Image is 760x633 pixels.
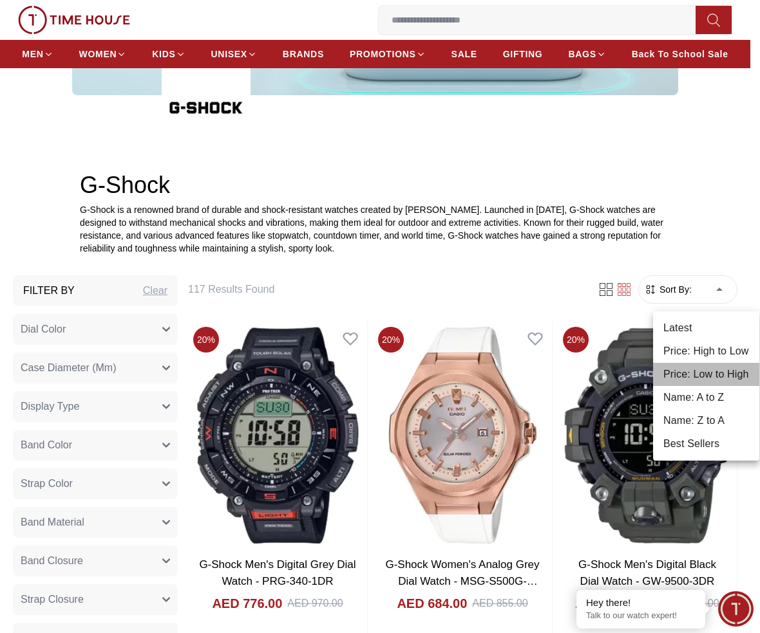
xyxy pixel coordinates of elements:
[653,432,759,455] li: Best Sellers
[653,409,759,432] li: Name: Z to A
[653,386,759,409] li: Name: A to Z
[718,591,754,627] div: Chat Widget
[586,610,696,621] p: Talk to our watch expert!
[586,596,696,609] div: Hey there!
[653,340,759,363] li: Price: High to Low
[653,316,759,340] li: Latest
[653,363,759,386] li: Price: Low to High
